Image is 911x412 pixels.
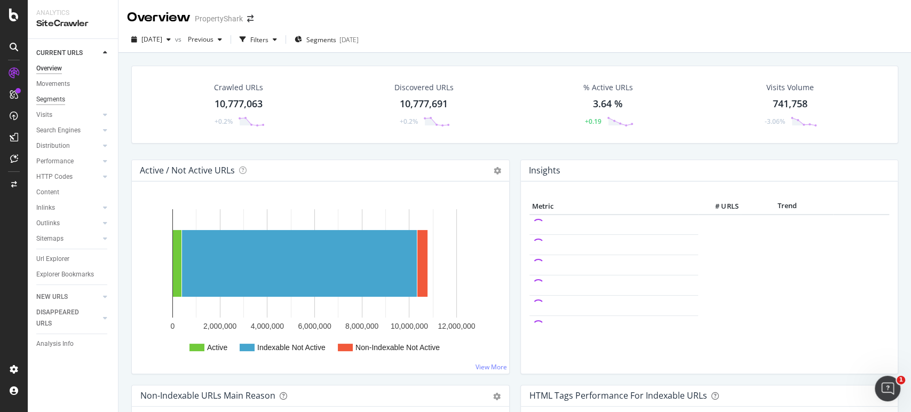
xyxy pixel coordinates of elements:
[36,63,62,74] div: Overview
[772,97,807,111] div: 741,758
[141,35,162,44] span: 2025 Aug. 25th
[257,343,326,352] text: Indexable Not Active
[529,390,707,401] div: HTML Tags Performance for Indexable URLs
[127,9,191,27] div: Overview
[215,117,233,126] div: +0.2%
[215,97,263,111] div: 10,777,063
[583,82,633,93] div: % Active URLs
[306,35,336,44] span: Segments
[36,47,83,59] div: CURRENT URLS
[400,117,418,126] div: +0.2%
[36,269,94,280] div: Explorer Bookmarks
[529,199,699,215] th: Metric
[494,167,501,175] i: Options
[36,218,60,229] div: Outlinks
[36,253,69,265] div: Url Explorer
[36,202,100,213] a: Inlinks
[36,9,109,18] div: Analytics
[235,31,281,48] button: Filters
[251,322,284,330] text: 4,000,000
[438,322,475,330] text: 12,000,000
[36,109,100,121] a: Visits
[36,291,68,303] div: NEW URLS
[36,171,73,183] div: HTTP Codes
[36,187,110,198] a: Content
[36,94,65,105] div: Segments
[184,31,226,48] button: Previous
[298,322,331,330] text: 6,000,000
[593,97,623,111] div: 3.64 %
[175,35,184,44] span: vs
[36,269,110,280] a: Explorer Bookmarks
[36,338,74,350] div: Analysis Info
[36,338,110,350] a: Analysis Info
[766,82,813,93] div: Visits Volume
[36,233,100,244] a: Sitemaps
[36,78,70,90] div: Movements
[36,78,110,90] a: Movements
[36,140,100,152] a: Distribution
[140,390,275,401] div: Non-Indexable URLs Main Reason
[36,156,74,167] div: Performance
[400,97,448,111] div: 10,777,691
[184,35,213,44] span: Previous
[36,307,100,329] a: DISAPPEARED URLS
[36,125,100,136] a: Search Engines
[36,156,100,167] a: Performance
[36,18,109,30] div: SiteCrawler
[36,253,110,265] a: Url Explorer
[203,322,236,330] text: 2,000,000
[127,31,175,48] button: [DATE]
[36,187,59,198] div: Content
[875,376,900,401] iframe: Intercom live chat
[741,199,833,215] th: Trend
[529,163,560,178] h4: Insights
[140,163,235,178] h4: Active / Not Active URLs
[207,343,227,352] text: Active
[214,82,263,93] div: Crawled URLs
[247,15,254,22] div: arrow-right-arrow-left
[339,35,359,44] div: [DATE]
[36,125,81,136] div: Search Engines
[345,322,378,330] text: 8,000,000
[493,393,501,400] div: gear
[36,218,100,229] a: Outlinks
[140,199,496,365] svg: A chart.
[394,82,453,93] div: Discovered URLs
[195,13,243,24] div: PropertyShark
[36,307,90,329] div: DISAPPEARED URLS
[36,202,55,213] div: Inlinks
[765,117,785,126] div: -3.06%
[391,322,428,330] text: 10,000,000
[36,291,100,303] a: NEW URLS
[36,233,64,244] div: Sitemaps
[897,376,905,384] span: 1
[171,322,175,330] text: 0
[355,343,440,352] text: Non-Indexable Not Active
[36,109,52,121] div: Visits
[585,117,601,126] div: +0.19
[36,171,100,183] a: HTTP Codes
[250,35,268,44] div: Filters
[698,199,741,215] th: # URLS
[36,63,110,74] a: Overview
[476,362,507,371] a: View More
[290,31,363,48] button: Segments[DATE]
[36,47,100,59] a: CURRENT URLS
[36,140,70,152] div: Distribution
[36,94,110,105] a: Segments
